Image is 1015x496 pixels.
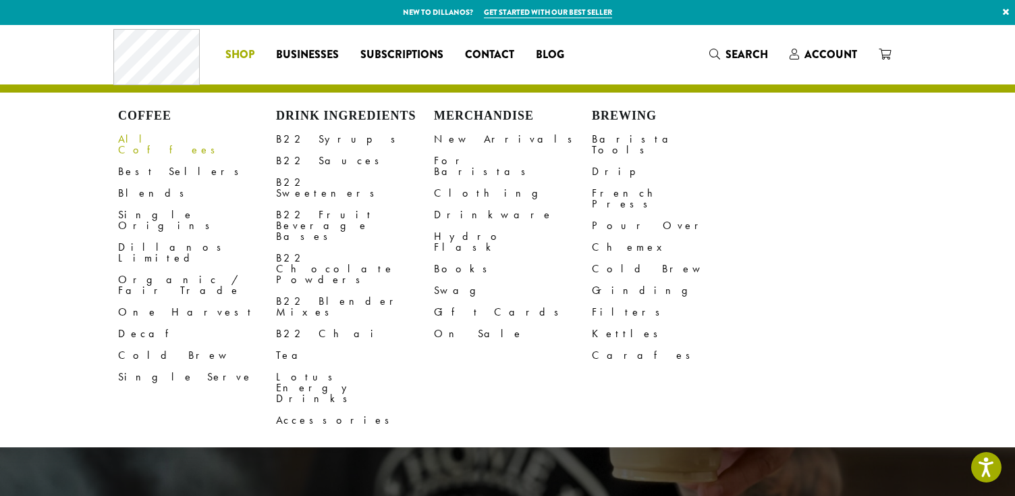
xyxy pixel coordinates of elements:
a: Decaf [118,323,276,345]
a: Carafes [592,345,750,366]
a: Cold Brew [118,345,276,366]
a: B22 Syrups [276,128,434,150]
span: Blog [536,47,564,64]
a: Organic / Fair Trade [118,269,276,301]
a: Drip [592,161,750,182]
a: Get started with our best seller [484,7,612,18]
a: Clothing [434,182,592,204]
a: B22 Fruit Beverage Bases [276,204,434,247]
span: Shop [225,47,254,64]
a: One Harvest [118,301,276,323]
a: Gift Cards [434,301,592,323]
a: Lotus Energy Drinks [276,366,434,410]
a: New Arrivals [434,128,592,150]
a: Blends [118,182,276,204]
a: Best Sellers [118,161,276,182]
a: All Coffees [118,128,276,161]
a: Kettles [592,323,750,345]
a: On Sale [434,323,592,345]
a: Chemex [592,237,750,258]
a: Swag [434,280,592,301]
span: Subscriptions [360,47,443,64]
a: Tea [276,345,434,366]
a: Pour Over [592,215,750,237]
a: Search [698,43,779,66]
a: B22 Sauces [276,150,434,172]
a: Cold Brew [592,258,750,280]
h4: Coffee [118,109,276,124]
span: Contact [465,47,514,64]
a: Single Origins [118,204,276,237]
span: Businesses [276,47,339,64]
h4: Merchandise [434,109,592,124]
a: Shop [215,44,265,66]
h4: Brewing [592,109,750,124]
a: Barista Tools [592,128,750,161]
span: Account [804,47,857,62]
a: Drinkware [434,204,592,226]
a: Grinding [592,280,750,301]
a: Accessories [276,410,434,431]
h4: Drink Ingredients [276,109,434,124]
a: For Baristas [434,150,592,182]
a: Filters [592,301,750,323]
a: French Press [592,182,750,215]
a: Books [434,258,592,280]
a: B22 Blender Mixes [276,291,434,323]
a: B22 Chai [276,323,434,345]
a: Hydro Flask [434,226,592,258]
a: B22 Sweeteners [276,172,434,204]
a: B22 Chocolate Powders [276,247,434,291]
a: Dillanos Limited [118,237,276,269]
a: Single Serve [118,366,276,388]
span: Search [725,47,768,62]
